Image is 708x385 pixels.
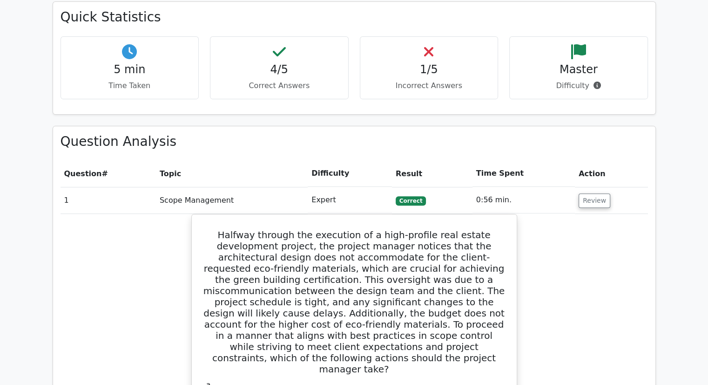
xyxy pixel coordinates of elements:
h3: Question Analysis [61,134,648,150]
p: Incorrect Answers [368,80,491,91]
th: Topic [156,160,308,187]
h4: 1/5 [368,63,491,76]
th: Difficulty [308,160,392,187]
th: Time Spent [472,160,575,187]
p: Difficulty [517,80,640,91]
p: Correct Answers [218,80,341,91]
th: Result [392,160,472,187]
th: Action [575,160,647,187]
p: Time Taken [68,80,191,91]
button: Review [579,193,610,208]
span: Correct [396,196,426,206]
h4: 4/5 [218,63,341,76]
span: Question [64,169,102,178]
h5: Halfway through the execution of a high-profile real estate development project, the project mana... [203,229,506,375]
h4: Master [517,63,640,76]
td: 0:56 min. [472,187,575,213]
h4: 5 min [68,63,191,76]
td: Scope Management [156,187,308,213]
th: # [61,160,156,187]
td: 1 [61,187,156,213]
h3: Quick Statistics [61,9,648,25]
td: Expert [308,187,392,213]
